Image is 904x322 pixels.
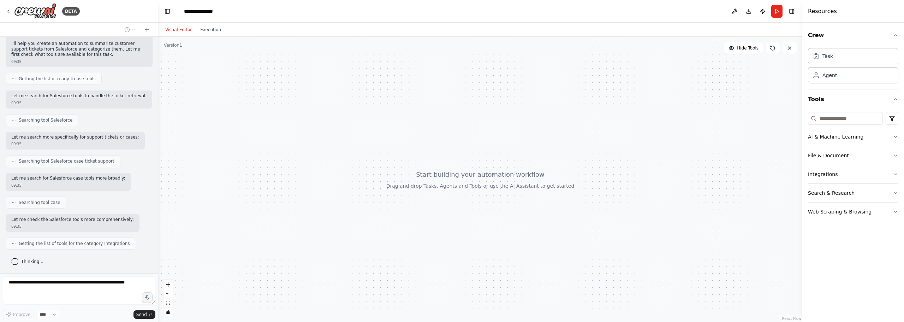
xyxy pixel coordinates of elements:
[737,45,759,51] span: Hide Tools
[787,6,797,16] button: Hide right sidebar
[822,72,837,79] div: Agent
[11,100,147,106] div: 09:35
[808,203,898,221] button: Web Scraping & Browsing
[141,25,153,34] button: Start a new chat
[19,200,60,205] span: Searching tool case
[19,117,72,123] span: Searching tool Salesforce
[163,308,173,317] button: toggle interactivity
[808,128,898,146] button: AI & Machine Learning
[3,310,34,319] button: Improve
[724,42,763,54] button: Hide Tools
[19,158,114,164] span: Searching tool Salesforce case ticket support
[11,183,125,188] div: 09:35
[133,310,155,319] button: Send
[136,312,147,317] span: Send
[808,25,898,45] button: Crew
[196,25,225,34] button: Execution
[162,6,172,16] button: Hide left sidebar
[11,141,139,147] div: 09:35
[121,25,138,34] button: Switch to previous chat
[62,7,80,16] div: BETA
[11,176,125,181] p: Let me search for Salesforce case tools more broadly:
[163,280,173,289] button: zoom in
[808,7,837,16] h4: Resources
[808,165,898,183] button: Integrations
[163,280,173,317] div: React Flow controls
[782,317,801,321] a: React Flow attribution
[11,41,147,58] p: I'll help you create an automation to summarize customer support tickets from Salesforce and cate...
[808,45,898,89] div: Crew
[21,259,43,264] span: Thinking...
[184,8,219,15] nav: breadcrumb
[19,76,96,82] span: Getting the list of ready-to-use tools
[822,53,833,60] div: Task
[13,312,30,317] span: Improve
[19,241,130,246] span: Getting the list of tools for the category Integrations
[11,135,139,140] p: Let me search more specifically for support tickets or cases:
[142,292,153,303] button: Click to speak your automation idea
[164,42,182,48] div: Version 1
[163,298,173,308] button: fit view
[14,3,56,19] img: Logo
[808,89,898,109] button: Tools
[161,25,196,34] button: Visual Editor
[808,109,898,227] div: Tools
[163,289,173,298] button: zoom out
[11,224,134,229] div: 09:35
[808,146,898,165] button: File & Document
[11,217,134,223] p: Let me check the Salesforce tools more comprehensively:
[11,59,147,64] div: 09:35
[808,184,898,202] button: Search & Research
[11,93,147,99] p: Let me search for Salesforce tools to handle the ticket retrieval:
